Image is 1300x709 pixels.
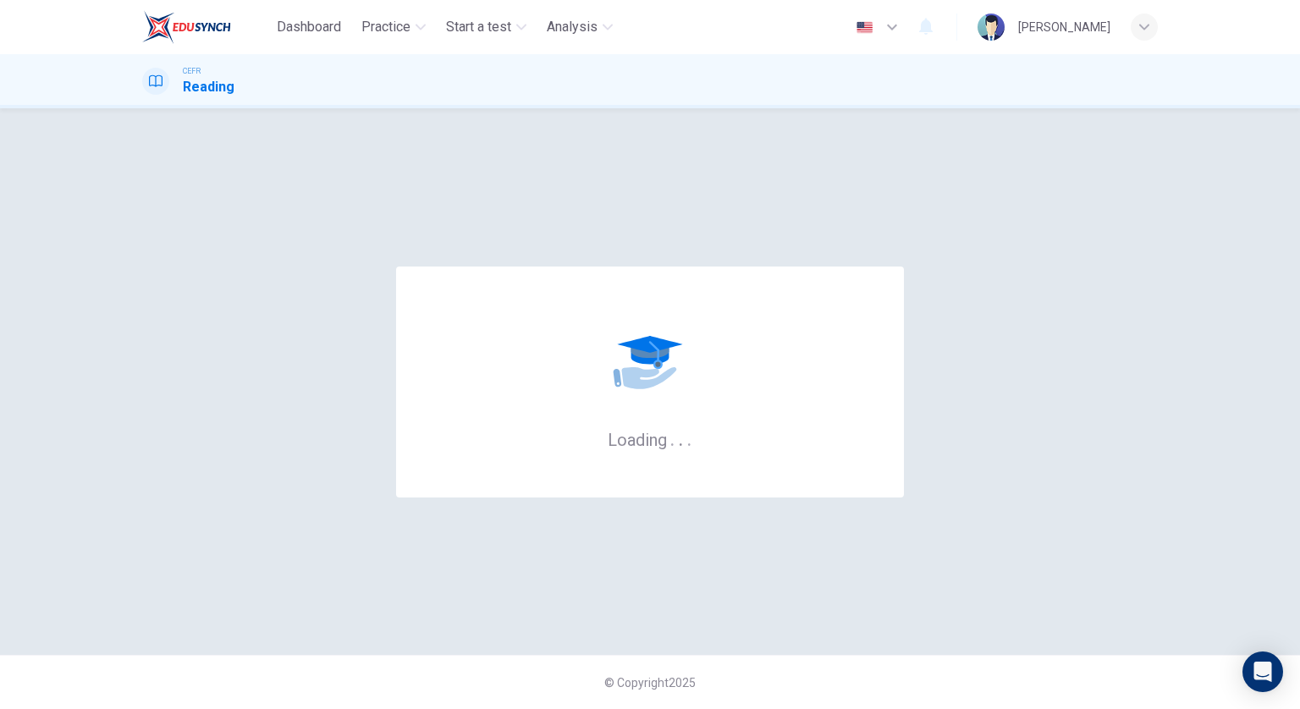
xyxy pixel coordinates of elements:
h6: Loading [608,428,692,450]
span: Start a test [446,17,511,37]
div: [PERSON_NAME] [1018,17,1110,37]
span: Dashboard [277,17,341,37]
h1: Reading [183,77,234,97]
span: Practice [361,17,410,37]
button: Practice [355,12,432,42]
span: CEFR [183,65,201,77]
h6: . [669,424,675,452]
img: Profile picture [978,14,1005,41]
img: EduSynch logo [142,10,231,44]
h6: . [686,424,692,452]
button: Analysis [540,12,620,42]
span: Analysis [547,17,598,37]
span: © Copyright 2025 [604,676,696,690]
button: Dashboard [270,12,348,42]
a: EduSynch logo [142,10,270,44]
div: Open Intercom Messenger [1242,651,1283,692]
button: Start a test [439,12,533,42]
img: en [854,21,875,34]
h6: . [678,424,684,452]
